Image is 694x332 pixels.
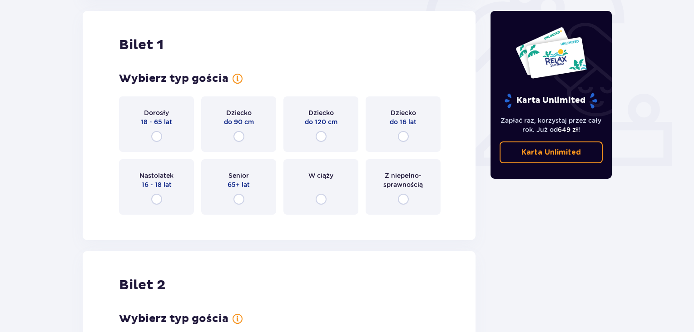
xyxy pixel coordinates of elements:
h2: Bilet 1 [119,36,164,54]
span: W ciąży [308,171,333,180]
h2: Bilet 2 [119,277,165,294]
span: Senior [228,171,249,180]
span: 16 - 18 lat [142,180,172,189]
p: Karta Unlimited [504,93,598,109]
span: 18 - 65 lat [141,117,172,126]
span: Dorosły [144,108,169,117]
span: do 16 lat [390,117,416,126]
span: Dziecko [308,108,334,117]
a: Karta Unlimited [500,141,603,163]
h3: Wybierz typ gościa [119,72,228,86]
span: Dziecko [391,108,416,117]
p: Zapłać raz, korzystaj przez cały rok. Już od ! [500,116,603,134]
img: Dwie karty całoroczne do Suntago z napisem 'UNLIMITED RELAX', na białym tle z tropikalnymi liśćmi... [515,26,587,79]
span: 649 zł [558,126,578,133]
p: Karta Unlimited [521,147,581,157]
span: Nastolatek [139,171,173,180]
h3: Wybierz typ gościa [119,312,228,326]
span: do 90 cm [224,117,254,126]
span: do 120 cm [305,117,337,126]
span: Dziecko [226,108,252,117]
span: Z niepełno­sprawnością [374,171,432,189]
span: 65+ lat [228,180,250,189]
